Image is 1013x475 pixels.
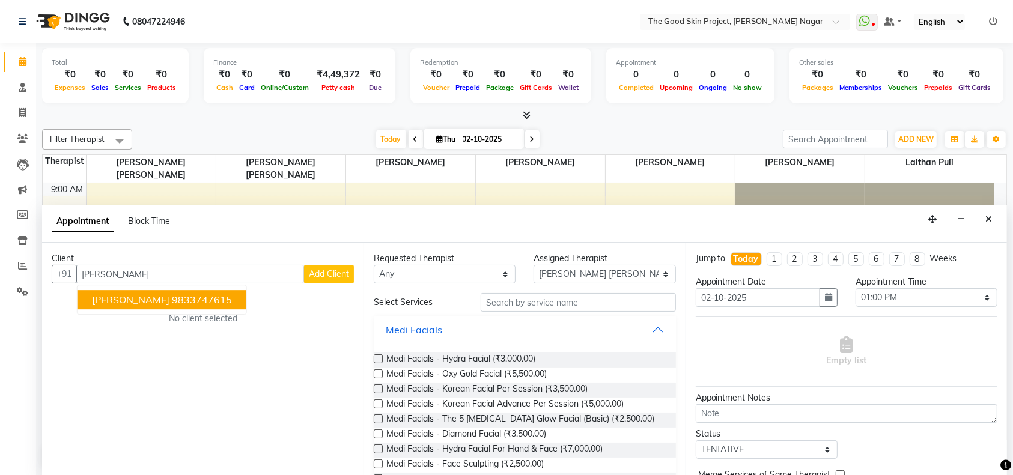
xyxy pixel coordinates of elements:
[889,252,905,266] li: 7
[657,83,696,92] span: Upcoming
[52,265,77,283] button: +91
[481,293,676,312] input: Search by service name
[869,252,884,266] li: 6
[88,68,112,82] div: ₹0
[386,368,547,383] span: Medi Facials - Oxy Gold Facial (₹5,500.00)
[452,83,483,92] span: Prepaid
[304,265,354,283] button: Add Client
[52,252,354,265] div: Client
[980,210,997,229] button: Close
[787,252,803,266] li: 2
[258,83,312,92] span: Online/Custom
[236,68,258,82] div: ₹0
[799,58,994,68] div: Other sales
[346,155,475,170] span: [PERSON_NAME]
[52,83,88,92] span: Expenses
[213,58,386,68] div: Finance
[826,336,866,367] span: Empty list
[52,68,88,82] div: ₹0
[921,68,955,82] div: ₹0
[366,83,385,92] span: Due
[898,135,934,144] span: ADD NEW
[128,216,170,226] span: Block Time
[144,83,179,92] span: Products
[420,83,452,92] span: Voucher
[696,83,730,92] span: Ongoing
[112,68,144,82] div: ₹0
[386,322,442,337] div: Medi Facials
[696,428,838,440] div: Status
[132,5,185,38] b: 08047224946
[930,252,957,265] div: Weeks
[865,155,995,170] span: Lalthan Puii
[856,276,997,288] div: Appointment Time
[836,68,885,82] div: ₹0
[76,265,304,283] input: Search by Name/Mobile/Email/Code
[386,413,654,428] span: Medi Facials - The 5 [MEDICAL_DATA] Glow Facial (Basic) (₹2,500.00)
[696,276,838,288] div: Appointment Date
[696,252,726,265] div: Jump to
[452,68,483,82] div: ₹0
[616,68,657,82] div: 0
[81,312,325,325] div: No client selected
[735,155,865,170] span: [PERSON_NAME]
[258,68,312,82] div: ₹0
[696,392,997,404] div: Appointment Notes
[88,83,112,92] span: Sales
[921,83,955,92] span: Prepaids
[365,296,471,309] div: Select Services
[606,155,735,170] span: [PERSON_NAME]
[885,83,921,92] span: Vouchers
[783,130,888,148] input: Search Appointment
[483,83,517,92] span: Package
[52,211,114,232] span: Appointment
[730,68,765,82] div: 0
[534,252,675,265] div: Assigned Therapist
[386,458,544,473] span: Medi Facials - Face Sculpting (₹2,500.00)
[52,58,179,68] div: Total
[836,83,885,92] span: Memberships
[43,155,86,168] div: Therapist
[386,443,603,458] span: Medi Facials - Hydra Facial For Hand & Face (₹7,000.00)
[386,428,546,443] span: Medi Facials - Diamond Facial (₹3,500.00)
[312,68,365,82] div: ₹4,49,372
[885,68,921,82] div: ₹0
[616,58,765,68] div: Appointment
[376,130,406,148] span: Today
[112,83,144,92] span: Services
[910,252,925,266] li: 8
[50,134,105,144] span: Filter Therapist
[483,68,517,82] div: ₹0
[236,83,258,92] span: Card
[374,252,516,265] div: Requested Therapist
[386,383,588,398] span: Medi Facials - Korean Facial Per Session (₹3,500.00)
[420,58,582,68] div: Redemption
[420,68,452,82] div: ₹0
[92,294,169,306] span: [PERSON_NAME]
[955,83,994,92] span: Gift Cards
[799,68,836,82] div: ₹0
[517,68,555,82] div: ₹0
[955,68,994,82] div: ₹0
[828,252,844,266] li: 4
[734,253,759,265] div: Today
[476,155,605,170] span: [PERSON_NAME]
[87,155,216,183] span: [PERSON_NAME] [PERSON_NAME]
[696,288,820,307] input: yyyy-mm-dd
[213,68,236,82] div: ₹0
[365,68,386,82] div: ₹0
[808,252,823,266] li: 3
[144,68,179,82] div: ₹0
[386,352,535,368] span: Medi Facials - Hydra Facial (₹3,000.00)
[172,294,232,306] ngb-highlight: 9833747615
[459,130,519,148] input: 2025-10-02
[895,131,937,148] button: ADD NEW
[555,83,582,92] span: Wallet
[318,83,358,92] span: Petty cash
[309,268,349,279] span: Add Client
[767,252,782,266] li: 1
[434,135,459,144] span: Thu
[379,319,671,340] button: Medi Facials
[213,83,236,92] span: Cash
[216,155,345,183] span: [PERSON_NAME] [PERSON_NAME]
